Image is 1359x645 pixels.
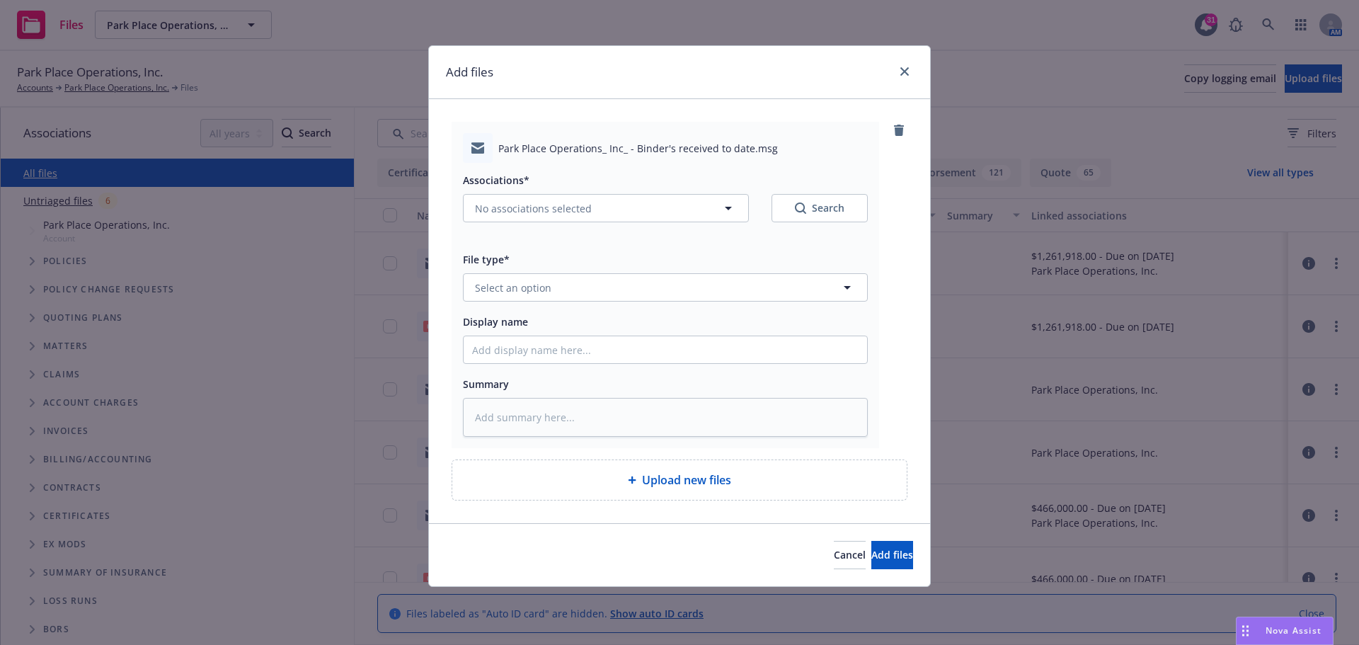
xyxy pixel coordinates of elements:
[498,141,778,156] span: Park Place Operations_ Inc_ - Binder's received to date.msg
[463,173,529,187] span: Associations*
[452,460,907,501] div: Upload new files
[1266,624,1321,637] span: Nova Assist
[772,194,868,222] button: SearchSearch
[890,122,907,139] a: remove
[795,202,806,214] svg: Search
[642,472,731,489] span: Upload new files
[463,253,510,266] span: File type*
[475,201,592,216] span: No associations selected
[871,541,913,569] button: Add files
[795,201,844,215] div: Search
[463,194,749,222] button: No associations selected
[896,63,913,80] a: close
[463,377,509,391] span: Summary
[871,548,913,561] span: Add files
[475,280,551,295] span: Select an option
[1236,617,1334,645] button: Nova Assist
[463,315,528,329] span: Display name
[463,273,868,302] button: Select an option
[446,63,493,81] h1: Add files
[834,541,866,569] button: Cancel
[834,548,866,561] span: Cancel
[1237,617,1254,644] div: Drag to move
[464,336,867,363] input: Add display name here...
